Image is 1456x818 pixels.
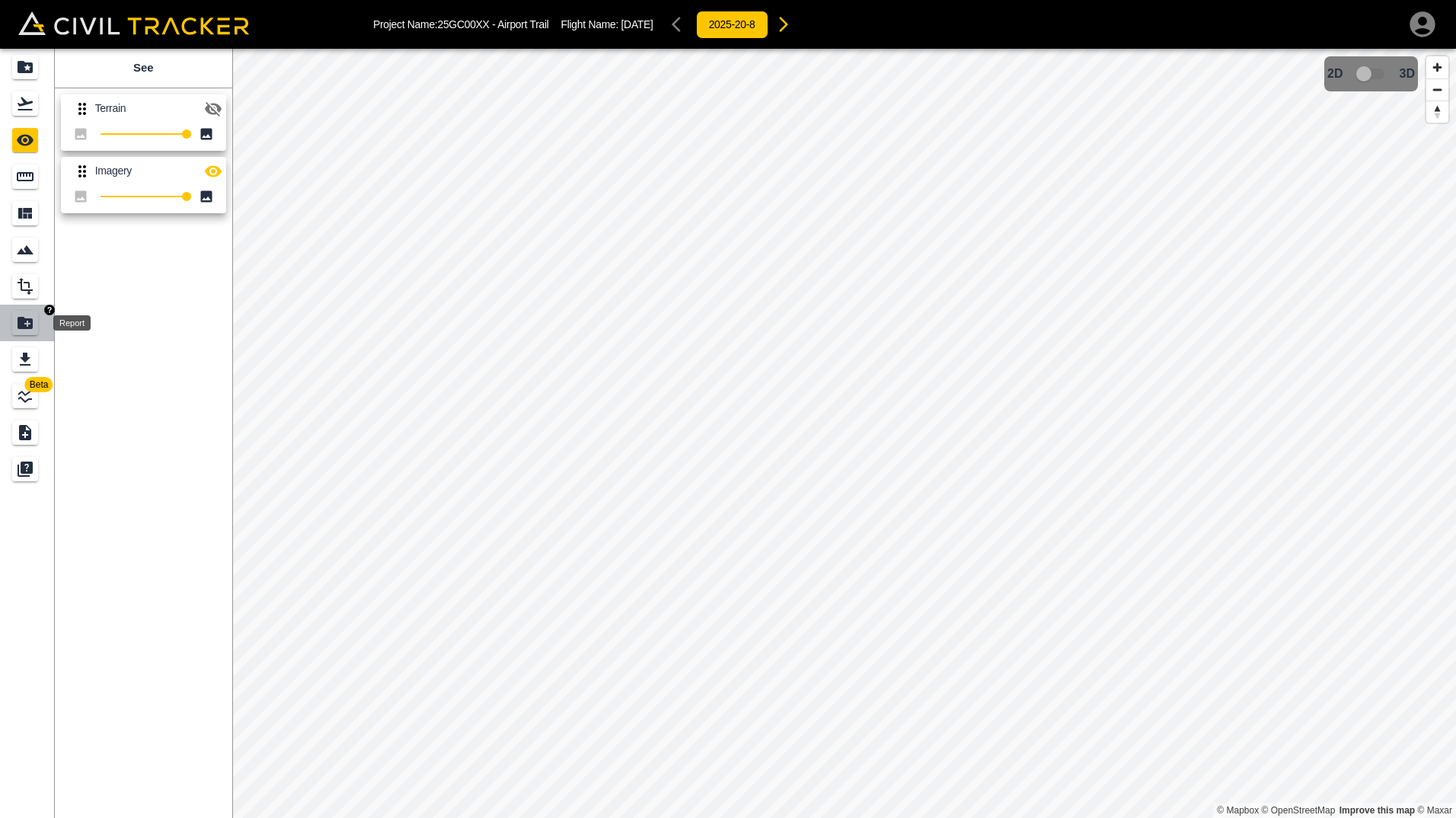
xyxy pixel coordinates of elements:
[18,11,249,35] img: Civil Tracker
[1400,67,1415,81] span: 3D
[373,18,549,30] p: Project Name: 25GC00XX - Airport Trail
[1217,805,1259,816] a: Mapbox
[1349,59,1394,88] span: 3D model not uploaded yet
[1426,78,1448,101] button: Zoom out
[1426,101,1448,123] button: Reset bearing to north
[1339,805,1415,816] a: Map feedback
[621,18,653,30] span: [DATE]
[1327,67,1343,81] span: 2D
[561,18,653,30] p: Flight Name:
[1426,56,1448,78] button: Zoom in
[1262,805,1336,816] a: OpenStreetMap
[1417,805,1452,816] a: Maxar
[53,315,91,331] div: Report
[232,49,1456,818] canvas: Map
[696,11,768,39] button: 2025-20-8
